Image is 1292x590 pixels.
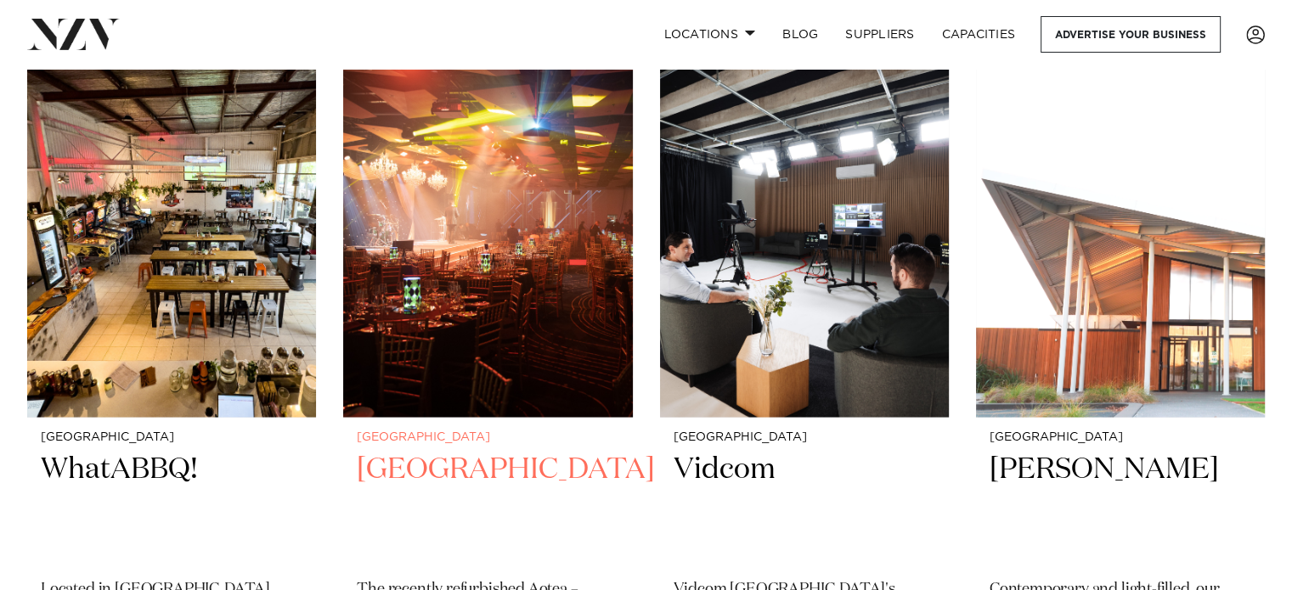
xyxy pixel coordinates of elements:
[769,16,832,53] a: BLOG
[990,450,1251,565] h2: [PERSON_NAME]
[990,430,1251,443] small: [GEOGRAPHIC_DATA]
[41,430,302,443] small: [GEOGRAPHIC_DATA]
[928,16,1030,53] a: Capacities
[41,450,302,565] h2: WhatABBQ!
[674,450,935,565] h2: Vidcom
[357,430,618,443] small: [GEOGRAPHIC_DATA]
[1041,16,1221,53] a: Advertise your business
[357,450,618,565] h2: [GEOGRAPHIC_DATA]
[650,16,769,53] a: Locations
[27,29,316,416] img: Indoor space at WhatABBQ! in New Lynn
[27,19,120,49] img: nzv-logo.png
[674,430,935,443] small: [GEOGRAPHIC_DATA]
[832,16,928,53] a: SUPPLIERS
